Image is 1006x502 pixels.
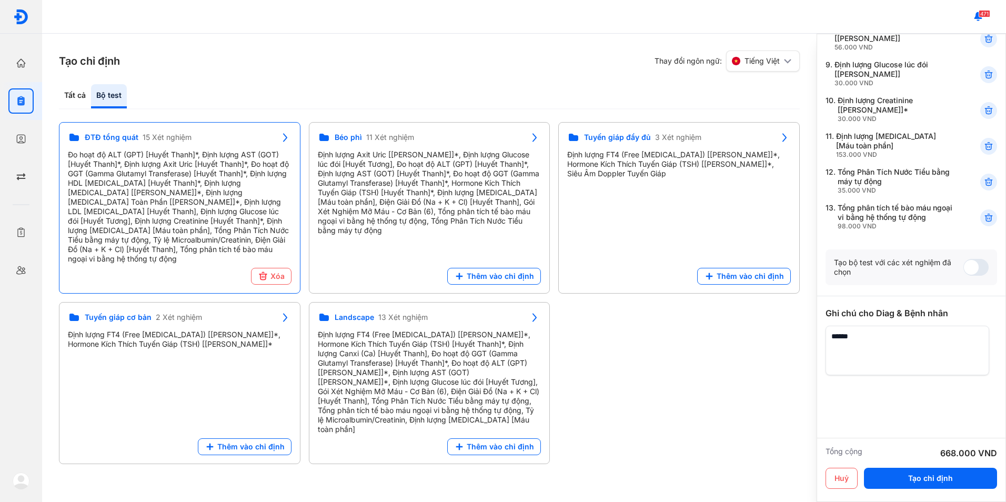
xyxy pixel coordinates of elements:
[826,447,862,459] div: Tổng cộng
[447,268,541,285] button: Thêm vào chỉ định
[834,258,963,277] div: Tạo bộ test với các xét nghiệm đã chọn
[378,313,428,322] span: 13 Xét nghiệm
[838,222,954,230] div: 98.000 VND
[567,150,791,178] div: Định lượng FT4 (Free [MEDICAL_DATA]) [[PERSON_NAME]]*, Hormone Kích Thích Tuyến Giáp (TSH) [[PERS...
[156,313,202,322] span: 2 Xét nghiệm
[251,268,291,285] button: Xóa
[13,473,29,489] img: logo
[447,438,541,455] button: Thêm vào chỉ định
[826,203,954,230] div: 13.
[198,438,291,455] button: Thêm vào chỉ định
[584,133,651,142] span: Tuyến giáp đầy đủ
[655,133,701,142] span: 3 Xét nghiệm
[838,115,954,123] div: 30.000 VND
[467,442,534,451] span: Thêm vào chỉ định
[826,132,954,159] div: 11.
[335,313,374,322] span: Landscape
[826,60,954,87] div: 9.
[697,268,791,285] button: Thêm vào chỉ định
[838,186,954,195] div: 35.000 VND
[655,51,800,72] div: Thay đổi ngôn ngữ:
[864,468,997,489] button: Tạo chỉ định
[335,133,362,142] span: Béo phì
[826,307,997,319] div: Ghi chú cho Diag & Bệnh nhân
[834,43,954,52] div: 56.000 VND
[270,272,285,281] span: Xóa
[836,132,954,159] div: Định lượng [MEDICAL_DATA] [Máu toàn phần]
[85,133,138,142] span: ĐTĐ tổng quát
[366,133,414,142] span: 11 Xét nghiệm
[826,96,954,123] div: 10.
[836,150,954,159] div: 153.000 VND
[838,96,954,123] div: Định lượng Creatinine [[PERSON_NAME]]*
[745,56,780,66] span: Tiếng Việt
[826,167,954,195] div: 12.
[85,313,152,322] span: Tuyến giáp cơ bản
[13,9,29,25] img: logo
[318,150,541,235] div: Định lượng Axit Uric [[PERSON_NAME]]*, Định lượng Glucose lúc đói [Huyết Tương], Đo hoạt độ ALT (...
[834,79,954,87] div: 30.000 VND
[838,203,954,230] div: Tổng phân tích tế bào máu ngoại vi bằng hệ thống tự động
[68,330,291,349] div: Định lượng FT4 (Free [MEDICAL_DATA]) [[PERSON_NAME]]*, Hormone Kích Thích Tuyến Giáp (TSH) [[PERS...
[717,272,784,281] span: Thêm vào chỉ định
[834,60,954,87] div: Định lượng Glucose lúc đói [[PERSON_NAME]]
[838,167,954,195] div: Tổng Phân Tích Nước Tiểu bằng máy tự động
[217,442,285,451] span: Thêm vào chỉ định
[979,10,990,17] span: 471
[318,330,541,434] div: Định lượng FT4 (Free [MEDICAL_DATA]) [[PERSON_NAME]]*, Hormone Kích Thích Tuyến Giáp (TSH) [Huyết...
[143,133,192,142] span: 15 Xét nghiệm
[940,447,997,459] div: 668.000 VND
[467,272,534,281] span: Thêm vào chỉ định
[826,24,954,52] div: 8.
[59,54,120,68] h3: Tạo chỉ định
[834,24,954,52] div: Định lượng LDL [MEDICAL_DATA] [[PERSON_NAME]]
[826,468,858,489] button: Huỷ
[68,150,291,264] div: Đo hoạt độ ALT (GPT) [Huyết Thanh]*, Định lượng AST (GOT) [Huyết Thanh]*, Định lượng Axit Uric [H...
[91,84,127,108] div: Bộ test
[59,84,91,108] div: Tất cả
